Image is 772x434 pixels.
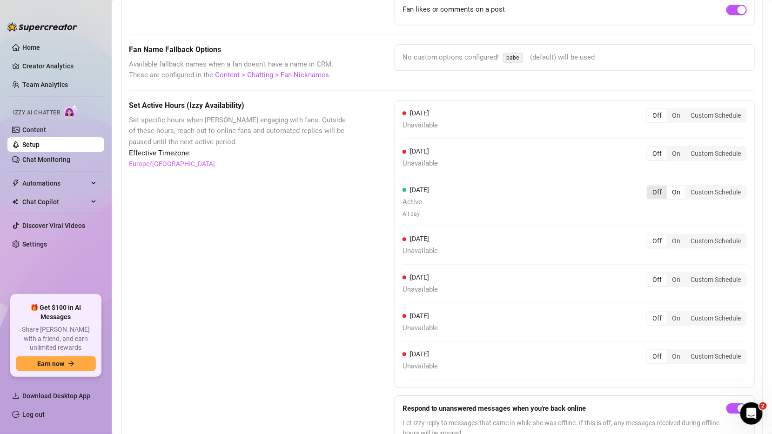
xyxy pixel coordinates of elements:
div: Off [647,234,667,247]
span: [DATE] [410,109,429,117]
div: Custom Schedule [685,234,746,247]
span: No custom options configured! [403,52,499,63]
h5: Set Active Hours (Izzy Availability) [129,100,348,111]
img: AI Chatter [64,105,78,118]
span: Set specific hours when [PERSON_NAME] engaging with fans. Outside of these hours, reach out to on... [129,115,348,148]
div: On [667,186,685,199]
div: On [667,312,685,325]
span: Available fallback names when a fan doesn't have a name in CRM. These are configured in the . [129,59,348,81]
a: Creator Analytics [22,59,97,73]
span: 2 [759,402,767,410]
div: Off [647,350,667,363]
img: logo-BBDzfeDw.svg [7,22,77,32]
button: Earn nowarrow-right [16,356,96,371]
a: Team Analytics [22,81,68,88]
span: Unavailable [403,246,438,257]
a: Settings [22,240,47,248]
span: babe [503,53,523,63]
strong: Respond to unanswered messages when you're back online [403,404,586,413]
div: On [667,350,685,363]
span: download [12,392,20,400]
div: Custom Schedule [685,350,746,363]
div: segmented control [646,185,747,200]
span: Fan likes or comments on a post [403,4,505,15]
span: arrow-right [68,361,74,367]
a: Content > Chatting > Fan Nicknames [215,71,329,79]
div: Off [647,273,667,286]
div: Custom Schedule [685,186,746,199]
span: Automations [22,176,88,191]
span: [DATE] [410,312,429,320]
span: thunderbolt [12,180,20,187]
a: Discover Viral Videos [22,222,85,229]
span: Unavailable [403,323,438,334]
div: segmented control [646,272,747,287]
div: Off [647,147,667,160]
div: On [667,273,685,286]
span: [DATE] [410,147,429,155]
div: Off [647,312,667,325]
div: Custom Schedule [685,312,746,325]
div: segmented control [646,234,747,248]
span: Earn now [37,360,64,367]
a: Log out [22,411,45,418]
div: On [667,147,685,160]
div: Custom Schedule [685,147,746,160]
div: On [667,234,685,247]
img: Chat Copilot [12,199,18,205]
span: (default) will be used [530,52,595,63]
span: Unavailable [403,120,438,131]
div: segmented control [646,311,747,326]
a: Home [22,44,40,51]
span: 🎁 Get $100 in AI Messages [16,303,96,321]
span: Unavailable [403,284,438,295]
span: Effective Timezone: [129,148,348,159]
span: Izzy AI Chatter [13,108,60,117]
div: Custom Schedule [685,109,746,122]
span: Active [403,197,429,208]
h5: Fan Name Fallback Options [129,44,348,55]
div: segmented control [646,108,747,123]
a: Chat Monitoring [22,156,70,163]
div: Custom Schedule [685,273,746,286]
span: Chat Copilot [22,194,88,209]
div: Off [647,186,667,199]
span: Unavailable [403,361,438,372]
div: On [667,109,685,122]
span: Share [PERSON_NAME] with a friend, and earn unlimited rewards [16,325,96,353]
div: segmented control [646,146,747,161]
span: All day [403,210,429,219]
span: [DATE] [410,350,429,358]
span: Unavailable [403,158,438,169]
span: Download Desktop App [22,392,90,400]
a: Content [22,126,46,134]
span: [DATE] [410,186,429,194]
div: Off [647,109,667,122]
span: [DATE] [410,235,429,242]
span: [DATE] [410,274,429,281]
div: segmented control [646,349,747,364]
a: Setup [22,141,40,148]
iframe: Intercom live chat [740,402,763,425]
a: Europe/[GEOGRAPHIC_DATA] [129,159,215,169]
